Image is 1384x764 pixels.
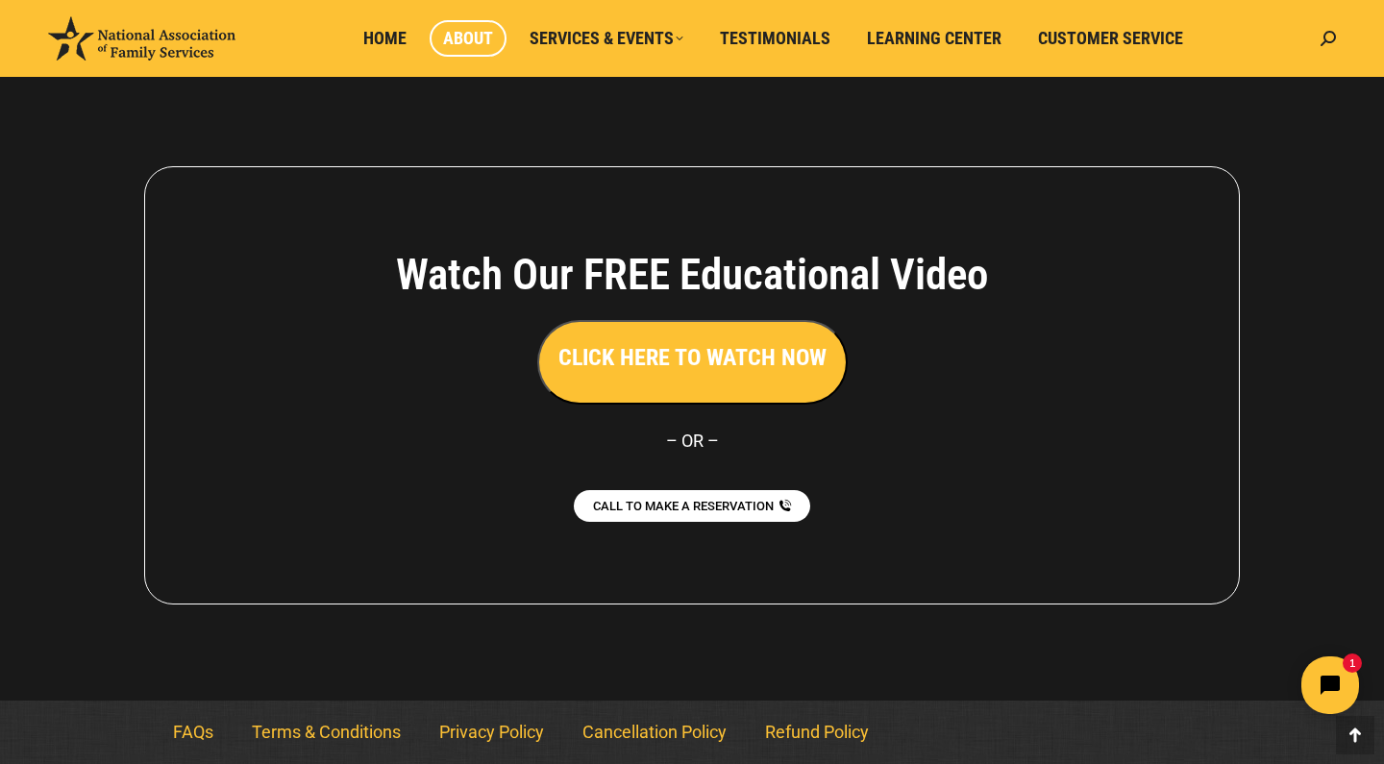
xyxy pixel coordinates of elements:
a: Cancellation Policy [563,710,746,754]
span: Learning Center [867,28,1001,49]
span: – OR – [666,431,719,451]
a: CALL TO MAKE A RESERVATION [574,490,810,522]
a: Terms & Conditions [233,710,420,754]
span: Services & Events [530,28,683,49]
a: Refund Policy [746,710,888,754]
span: Testimonials [720,28,830,49]
h4: Watch Our FREE Educational Video [289,249,1095,301]
a: Testimonials [706,20,844,57]
span: CALL TO MAKE A RESERVATION [593,500,774,512]
a: FAQs [154,710,233,754]
a: Home [350,20,420,57]
h3: CLICK HERE TO WATCH NOW [558,341,827,374]
iframe: Tidio Chat [1045,640,1375,730]
span: Home [363,28,407,49]
img: National Association of Family Services [48,16,235,61]
a: CLICK HERE TO WATCH NOW [537,349,848,369]
button: CLICK HERE TO WATCH NOW [537,320,848,405]
nav: Menu [154,710,1230,754]
a: About [430,20,507,57]
a: Learning Center [853,20,1015,57]
span: Customer Service [1038,28,1183,49]
span: About [443,28,493,49]
a: Customer Service [1025,20,1197,57]
a: Privacy Policy [420,710,563,754]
